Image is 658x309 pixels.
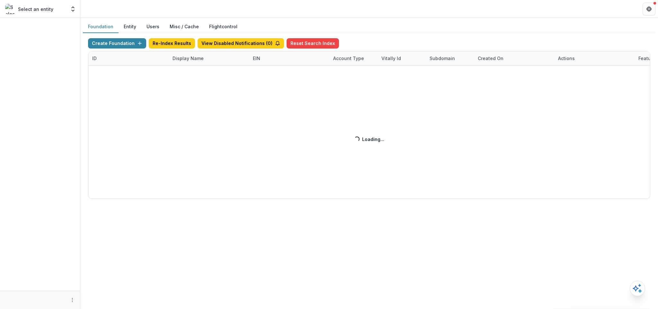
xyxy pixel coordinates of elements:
button: Open entity switcher [68,3,77,15]
button: Open AI Assistant [630,281,645,296]
button: Foundation [83,21,119,33]
button: Entity [119,21,141,33]
button: Get Help [643,3,655,15]
button: Users [141,21,164,33]
img: Select an entity [5,4,15,14]
p: Select an entity [18,6,53,13]
button: Misc / Cache [164,21,204,33]
a: Flightcontrol [209,23,237,30]
button: More [68,296,76,304]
